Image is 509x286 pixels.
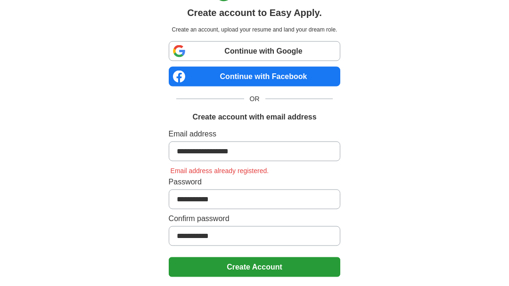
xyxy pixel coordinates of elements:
[171,25,339,34] p: Create an account, upload your resume and land your dream role.
[192,111,316,123] h1: Create account with email address
[169,41,341,61] a: Continue with Google
[169,167,271,175] span: Email address already registered.
[169,257,341,277] button: Create Account
[169,67,341,87] a: Continue with Facebook
[169,213,341,224] label: Confirm password
[187,6,322,20] h1: Create account to Easy Apply.
[169,128,341,140] label: Email address
[169,176,341,188] label: Password
[244,94,265,104] span: OR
